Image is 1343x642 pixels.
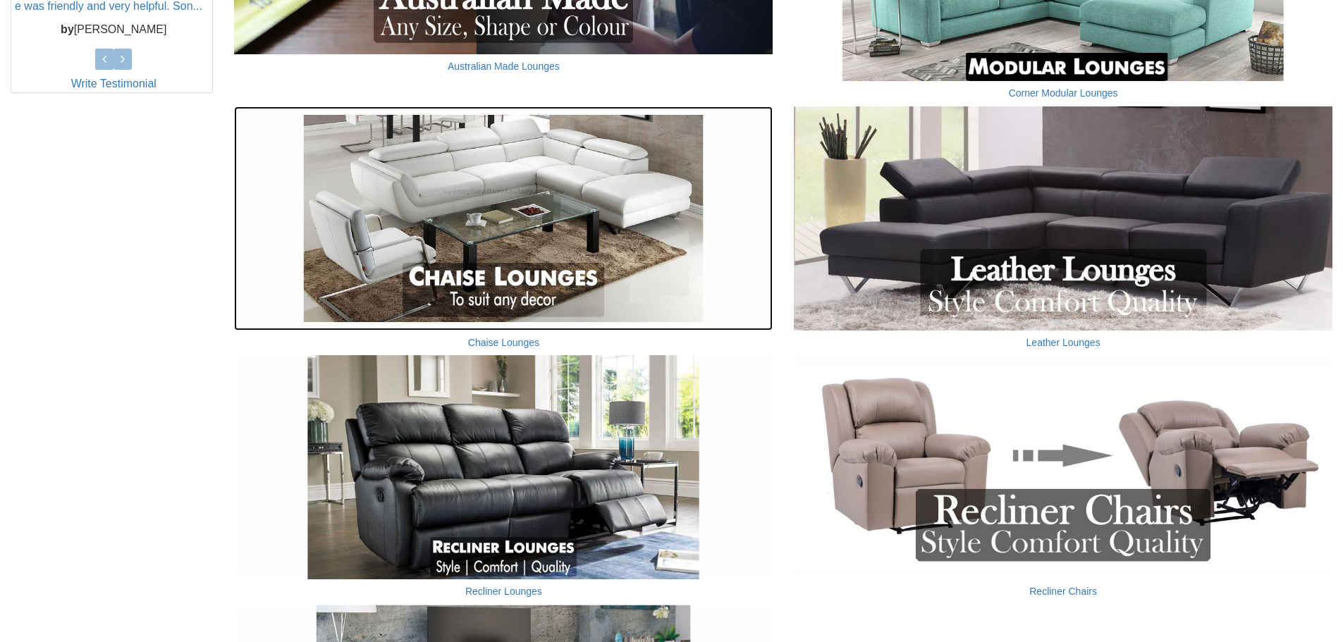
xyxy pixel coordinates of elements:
img: Leather Lounges [794,106,1332,331]
p: [PERSON_NAME] [15,22,212,38]
a: Australian Made Lounges [448,61,560,72]
img: Recliner Chairs [794,355,1332,579]
b: by [61,23,74,35]
a: Recliner Lounges [465,586,542,597]
a: Chaise Lounges [468,337,539,348]
img: Chaise Lounges [234,106,773,331]
a: Write Testimonial [71,78,157,89]
img: Recliner Lounges [234,355,773,579]
a: Recliner Chairs [1029,586,1097,597]
a: Corner Modular Lounges [1009,87,1118,99]
a: Leather Lounges [1026,337,1100,348]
